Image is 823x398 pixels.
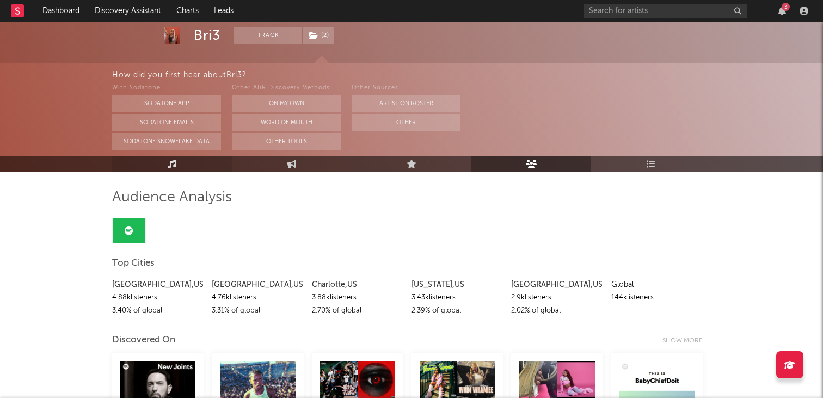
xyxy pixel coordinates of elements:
span: Top Cities [112,257,155,270]
div: Bri3 [194,27,220,44]
div: [GEOGRAPHIC_DATA] , US [112,278,204,291]
div: Other Sources [352,82,460,95]
button: Sodatone Snowflake Data [112,133,221,150]
button: Sodatone Emails [112,114,221,131]
div: 3.43k listeners [411,291,503,304]
div: Global [611,278,703,291]
span: ( 2 ) [302,27,335,44]
div: How did you first hear about Bri3 ? [112,69,823,82]
button: Word Of Mouth [232,114,341,131]
div: [US_STATE] , US [411,278,503,291]
input: Search for artists [584,4,747,18]
div: 2.70 % of global [312,304,403,317]
button: Artist on Roster [352,95,460,112]
button: (2) [303,27,334,44]
div: With Sodatone [112,82,221,95]
div: 2.02 % of global [511,304,603,317]
button: 3 [778,7,786,15]
span: Audience Analysis [112,191,232,204]
button: Track [234,27,302,44]
div: 144k listeners [611,291,703,304]
div: 2.39 % of global [411,304,503,317]
button: Other Tools [232,133,341,150]
div: 4.76k listeners [212,291,303,304]
div: 4.88k listeners [112,291,204,304]
div: 3.31 % of global [212,304,303,317]
div: 3 [782,3,790,11]
button: On My Own [232,95,341,112]
div: 2.9k listeners [511,291,603,304]
button: Sodatone App [112,95,221,112]
div: [GEOGRAPHIC_DATA] , US [212,278,303,291]
button: Other [352,114,460,131]
div: Charlotte , US [312,278,403,291]
div: 3.88k listeners [312,291,403,304]
div: 3.40 % of global [112,304,204,317]
div: Show more [662,334,711,347]
div: [GEOGRAPHIC_DATA] , US [511,278,603,291]
div: Discovered On [112,334,175,347]
div: Other A&R Discovery Methods [232,82,341,95]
